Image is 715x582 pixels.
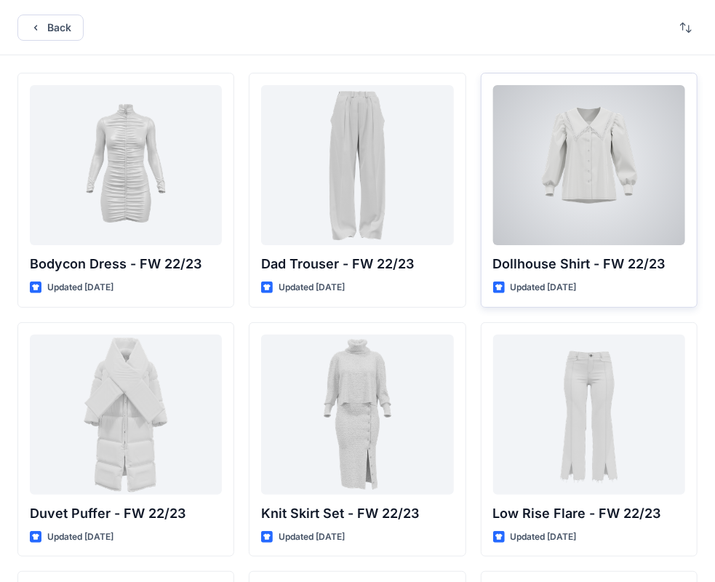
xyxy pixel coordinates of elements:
a: Duvet Puffer - FW 22/23 [30,335,222,495]
a: Dollhouse Shirt - FW 22/23 [493,85,685,245]
p: Dollhouse Shirt - FW 22/23 [493,254,685,274]
p: Updated [DATE] [511,280,577,295]
p: Updated [DATE] [279,530,345,545]
p: Updated [DATE] [511,530,577,545]
a: Low Rise Flare - FW 22/23 [493,335,685,495]
p: Dad Trouser - FW 22/23 [261,254,453,274]
p: Knit Skirt Set - FW 22/23 [261,503,453,524]
p: Updated [DATE] [47,280,113,295]
button: Back [17,15,84,41]
p: Updated [DATE] [279,280,345,295]
a: Knit Skirt Set - FW 22/23 [261,335,453,495]
p: Low Rise Flare - FW 22/23 [493,503,685,524]
p: Bodycon Dress - FW 22/23 [30,254,222,274]
p: Updated [DATE] [47,530,113,545]
p: Duvet Puffer - FW 22/23 [30,503,222,524]
a: Bodycon Dress - FW 22/23 [30,85,222,245]
a: Dad Trouser - FW 22/23 [261,85,453,245]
